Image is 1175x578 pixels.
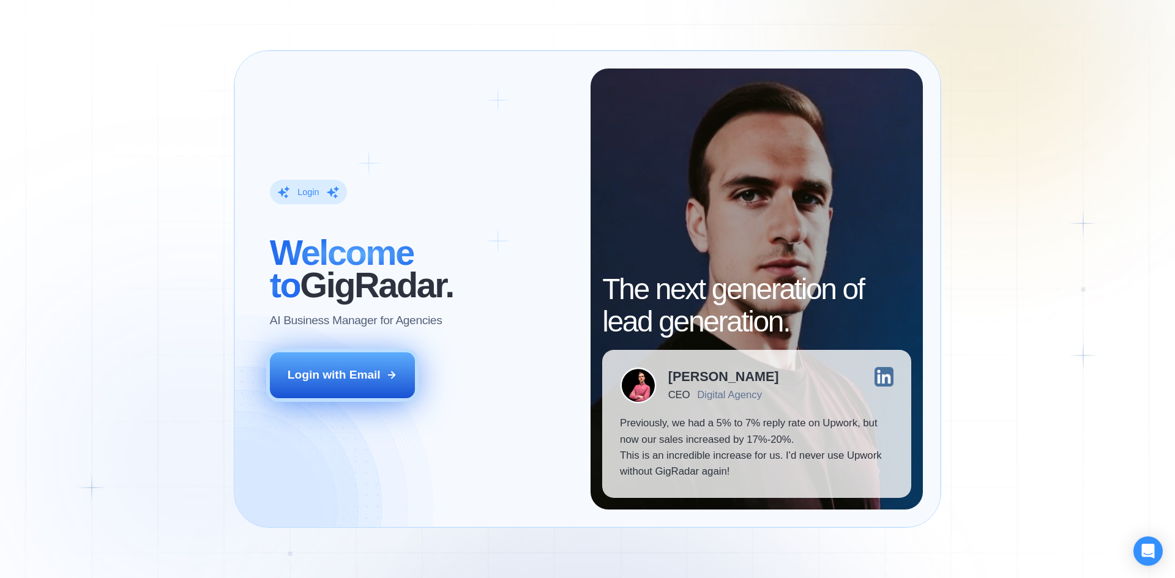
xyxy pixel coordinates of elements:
p: Previously, we had a 5% to 7% reply rate on Upwork, but now our sales increased by 17%-20%. This ... [620,415,893,480]
p: AI Business Manager for Agencies [270,313,442,328]
div: Digital Agency [697,389,762,401]
div: Login with Email [288,367,381,383]
h2: The next generation of lead generation. [602,273,911,338]
div: Open Intercom Messenger [1133,536,1163,566]
h2: ‍ GigRadar. [270,237,573,302]
span: Welcome to [270,233,414,305]
button: Login with Email [270,352,416,398]
div: [PERSON_NAME] [668,370,779,383]
div: CEO [668,389,690,401]
div: Login [297,187,319,198]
